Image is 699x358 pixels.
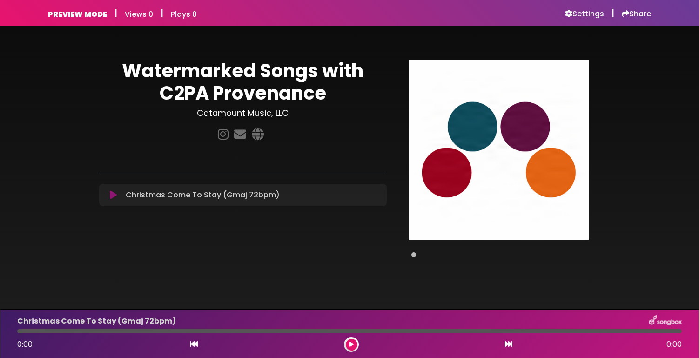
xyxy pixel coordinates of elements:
h5: | [114,7,117,19]
h6: Views 0 [125,10,153,19]
h6: PREVIEW MODE [48,10,107,19]
img: Main Media [409,60,589,239]
h5: | [612,7,614,19]
h6: Plays 0 [171,10,197,19]
h5: | [161,7,163,19]
h3: Catamount Music, LLC [99,108,387,118]
a: Settings [565,9,604,19]
p: Christmas Come To Stay (Gmaj 72bpm) [126,189,280,201]
h1: Watermarked Songs with C2PA Provenance [99,60,387,104]
a: Share [622,9,651,19]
